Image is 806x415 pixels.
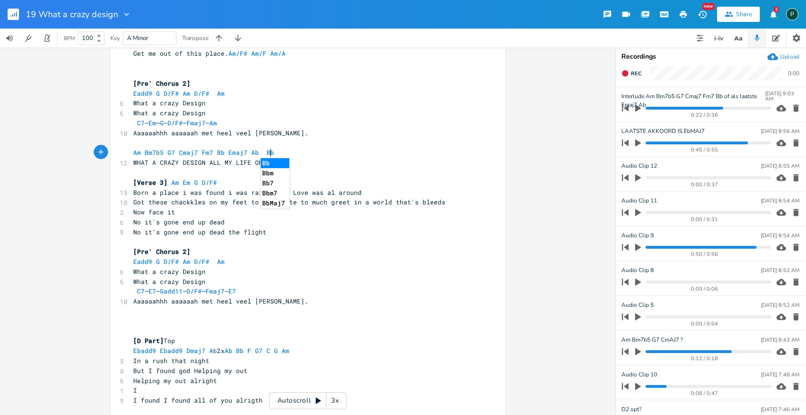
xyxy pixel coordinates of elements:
span: G [156,89,160,98]
span: D/F# [194,89,209,98]
span: Am [282,346,289,355]
span: Aaaaaahhh aaaaaah met heel veel [PERSON_NAME]. [133,297,308,305]
li: BbMaj7 [261,198,289,208]
span: Now face it [133,208,175,216]
span: Bb [217,148,225,157]
span: Bm7b5 [145,148,164,157]
span: Audio Clip 8 [621,266,654,275]
span: Audio Clip 10 [621,370,657,379]
span: Audio Clip 12 [621,162,657,171]
span: – – – – – [133,119,217,127]
div: BPM [64,36,75,41]
div: 3x [326,392,344,409]
span: Top [133,336,175,345]
div: [DATE] 9:03 AM [765,91,799,101]
span: What a crazy Design [133,99,206,107]
span: [Verse 3] [133,178,167,187]
span: 2x [133,346,297,355]
li: Bbm [261,168,289,178]
button: 2 [764,6,783,23]
span: Am [183,89,190,98]
span: Dmaj7 [187,346,206,355]
span: I [133,386,137,395]
span: Emaj7 [228,148,247,157]
span: [Pre' Chorus 2] [133,79,190,88]
span: Gadd11 [160,287,183,295]
span: Eadd9 [133,257,152,266]
span: – – – – – [133,287,240,295]
div: Autoscroll [269,392,346,409]
span: Interlude Am Bm7b5 G7 Cmaj7 Fm7 Bb of als laatste Emaj7 Ab [621,92,765,101]
div: Key [110,35,120,41]
span: Cmaj7 [179,148,198,157]
div: [DATE] 8:55 AM [761,163,799,169]
div: 0:00 / 0:31 [638,217,771,222]
span: Am [183,257,190,266]
div: 0:12 / 0:18 [638,356,771,361]
li: Bbm7 [261,188,289,198]
span: Am [133,148,141,157]
span: Am/F# [228,49,247,58]
span: Bb [266,148,274,157]
span: C7 [137,119,145,127]
span: E7 [228,287,236,295]
span: G [156,257,160,266]
span: [D Part] [133,336,164,345]
div: 0:00 [788,71,799,76]
div: 0:00 / 0:04 [638,321,771,326]
span: D/F# [167,119,183,127]
span: Get me out of this place. [133,49,289,58]
div: 0:45 / 0:55 [638,147,771,152]
div: Transpose [182,35,208,41]
span: Born a place i was found i was raised but Love was al around [133,188,362,197]
span: What a crazy Design [133,277,206,286]
span: G [194,178,198,187]
div: 0:50 / 0:56 [638,252,771,257]
button: Upload [767,51,799,62]
div: [DATE] 8:54 AM [761,233,799,238]
div: Upload [780,53,799,61]
span: Fmaj7 [187,119,206,127]
span: Audio Clip 9 [621,231,654,240]
span: Am Bm7b5 G7 CmAJ7 ? [621,335,683,344]
span: Helping my out alright [133,376,217,385]
span: No it's gone end up dead [133,218,225,226]
div: [DATE] 8:52 AM [761,268,799,273]
span: Audio Clip 11 [621,196,657,205]
span: Em [183,178,190,187]
span: D/F# [194,257,209,266]
span: G [160,119,164,127]
span: Ab [251,148,259,157]
span: I found I found all of you alrigth [133,396,263,405]
li: Bb [261,158,289,168]
span: LAATSTE AKKOORD IS EbMAJ7 [621,127,705,136]
span: D/F# [164,89,179,98]
div: Piepo [786,8,798,20]
span: Am [217,257,225,266]
span: In a rush that night [133,356,209,365]
span: [Pre' Chorus 2] [133,247,190,256]
div: [DATE] 8:52 AM [761,303,799,308]
li: Bb7 [261,178,289,188]
span: A Minor [127,34,148,42]
div: 0:00 / 0:06 [638,286,771,292]
button: Rec [618,66,645,81]
span: Rec [631,70,641,77]
button: Share [717,7,760,22]
span: Am [217,89,225,98]
div: [DATE] 8:43 AM [761,337,799,343]
span: Bb [236,346,244,355]
span: D2 opt? [621,405,641,414]
span: Got these chackkles on my feet to much hate to much greet in a world that's bleeds [133,198,445,206]
span: C7 [137,287,145,295]
span: Ebadd9 [160,346,183,355]
span: Ebadd9 [133,346,156,355]
div: [DATE] 7:46 AM [761,407,799,412]
span: G7 [255,346,263,355]
span: Fm7 [202,148,213,157]
span: No it's gone end up dead the flight [133,228,266,236]
span: Ab [209,346,217,355]
button: P [786,3,798,25]
div: Recordings [621,53,800,60]
span: G [274,346,278,355]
